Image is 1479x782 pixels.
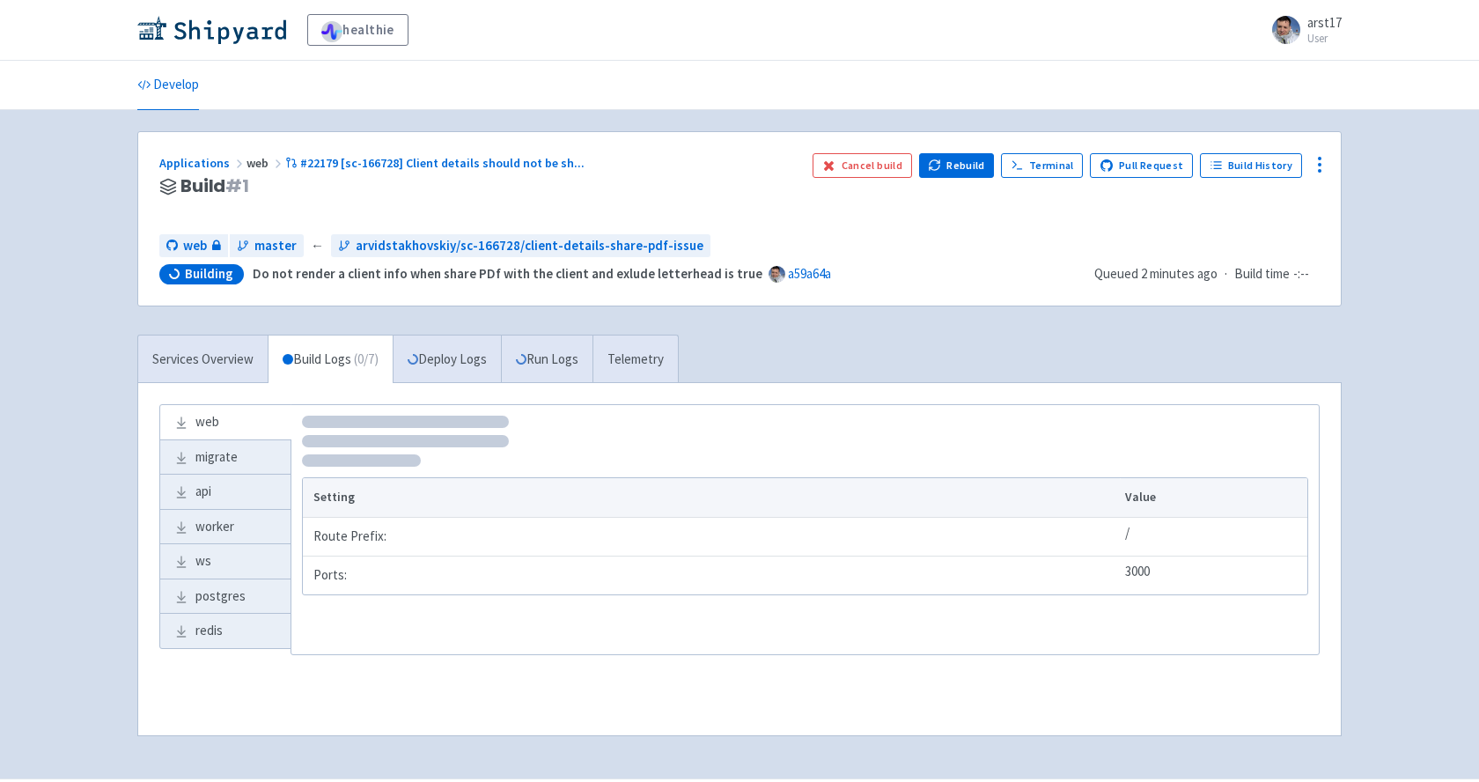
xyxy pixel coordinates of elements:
time: 2 minutes ago [1141,265,1218,282]
img: Shipyard logo [137,16,286,44]
td: Ports: [303,556,1120,594]
a: web [160,405,291,439]
button: Cancel build [813,153,912,178]
a: postgres [160,579,291,614]
span: Build [180,176,249,196]
a: master [230,234,304,258]
span: -:-- [1293,264,1309,284]
a: a59a64a [788,265,831,282]
a: Build History [1200,153,1302,178]
a: worker [160,510,291,544]
a: Build Logs (0/7) [269,336,393,384]
a: #22179 [sc-166728] Client details should not be sh... [285,155,587,171]
a: Terminal [1001,153,1083,178]
td: Route Prefix: [303,517,1120,556]
a: redis [160,614,291,648]
span: Queued [1094,265,1218,282]
span: arvidstakhovskiy/sc-166728/client-details-share-pdf-issue [356,236,703,256]
span: #22179 [sc-166728] Client details should not be sh ... [300,155,585,171]
span: web [246,155,285,171]
span: master [254,236,297,256]
a: Develop [137,61,199,110]
span: Build time [1234,264,1290,284]
span: ← [311,236,324,256]
a: healthie [307,14,408,46]
span: # 1 [225,173,249,198]
a: api [160,475,291,509]
div: · [1094,264,1320,284]
a: Run Logs [501,336,592,384]
small: User [1307,33,1342,44]
span: ( 0 / 7 ) [354,350,379,370]
strong: Do not render a client info when share PDf with the client and exlude letterhead is true [253,265,762,282]
a: arst17 User [1262,16,1342,44]
a: web [159,234,228,258]
a: ws [160,544,291,579]
th: Value [1120,478,1307,517]
span: arst17 [1307,14,1342,31]
button: Rebuild [919,153,995,178]
a: Applications [159,155,246,171]
td: 3000 [1120,556,1307,594]
a: migrate [160,440,291,475]
a: Pull Request [1090,153,1193,178]
th: Setting [303,478,1120,517]
a: arvidstakhovskiy/sc-166728/client-details-share-pdf-issue [331,234,710,258]
td: / [1120,517,1307,556]
a: Deploy Logs [393,336,501,384]
a: Telemetry [592,336,678,384]
a: Services Overview [138,336,268,384]
span: web [183,236,207,256]
span: Building [185,265,233,283]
